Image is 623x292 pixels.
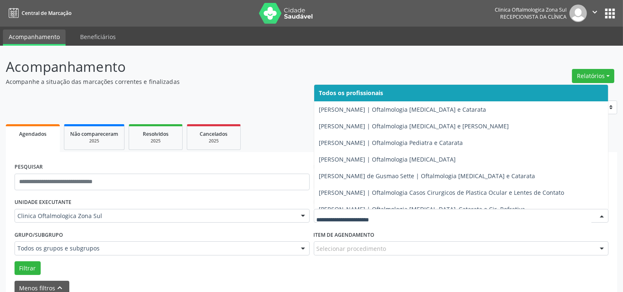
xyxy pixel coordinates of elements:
[74,29,122,44] a: Beneficiários
[603,6,617,21] button: apps
[590,7,599,17] i: 
[319,89,384,97] span: Todos os profissionais
[17,244,293,253] span: Todos os grupos e subgrupos
[200,130,228,137] span: Cancelados
[319,139,463,147] span: [PERSON_NAME] | Oftalmologia Pediatra e Catarata
[70,138,118,144] div: 2025
[500,13,567,20] span: Recepcionista da clínica
[15,161,43,174] label: PESQUISAR
[495,6,567,13] div: Clinica Oftalmologica Zona Sul
[193,138,235,144] div: 2025
[319,106,486,113] span: [PERSON_NAME] | Oftalmologia [MEDICAL_DATA] e Catarata
[319,189,564,196] span: [PERSON_NAME] | Oftalmologia Casos Cirurgicos de Plastica Ocular e Lentes de Contato
[319,122,509,130] span: [PERSON_NAME] | Oftalmologia [MEDICAL_DATA] e [PERSON_NAME]
[15,261,41,275] button: Filtrar
[587,5,603,22] button: 
[317,244,386,253] span: Selecionar procedimento
[319,205,525,213] span: [PERSON_NAME] | Oftalmologia [MEDICAL_DATA], Catarata e Cir. Refrativa
[135,138,176,144] div: 2025
[3,29,66,46] a: Acompanhamento
[314,228,375,241] label: Item de agendamento
[569,5,587,22] img: img
[19,130,46,137] span: Agendados
[15,196,71,209] label: UNIDADE EXECUTANTE
[17,212,293,220] span: Clinica Oftalmologica Zona Sul
[143,130,169,137] span: Resolvidos
[6,77,434,86] p: Acompanhe a situação das marcações correntes e finalizadas
[6,56,434,77] p: Acompanhamento
[319,155,456,163] span: [PERSON_NAME] | Oftalmologia [MEDICAL_DATA]
[22,10,71,17] span: Central de Marcação
[70,130,118,137] span: Não compareceram
[6,6,71,20] a: Central de Marcação
[15,228,63,241] label: Grupo/Subgrupo
[319,172,535,180] span: [PERSON_NAME] de Gusmao Sette | Oftalmologia [MEDICAL_DATA] e Catarata
[572,69,614,83] button: Relatórios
